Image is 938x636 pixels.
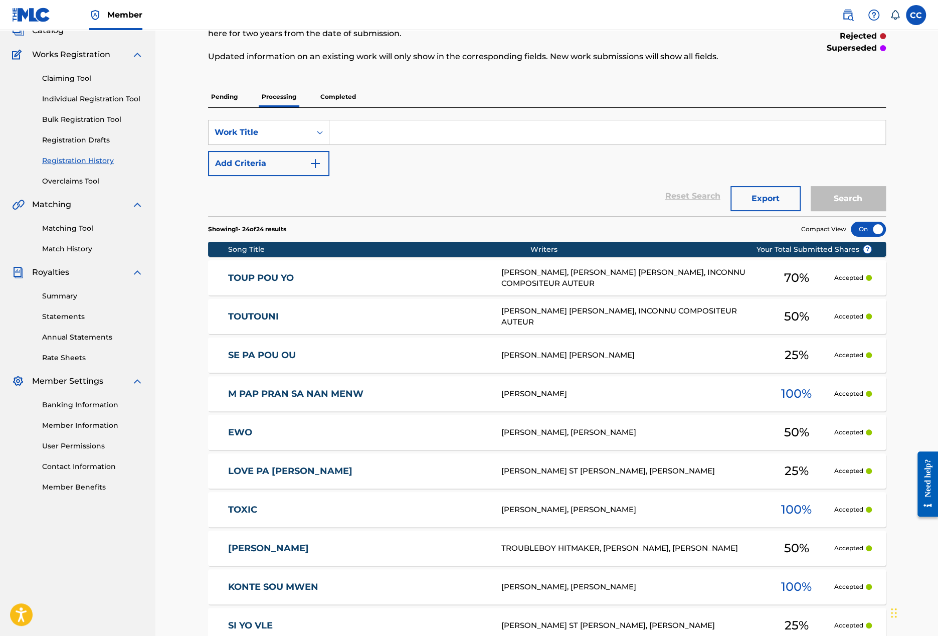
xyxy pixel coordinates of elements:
span: 25 % [784,346,808,364]
div: User Menu [906,5,926,25]
img: Member Settings [12,375,24,387]
a: Member Information [42,420,143,431]
a: Annual Statements [42,332,143,343]
a: [PERSON_NAME] [228,543,488,554]
img: Catalog [12,25,24,37]
p: Completed [317,86,359,107]
iframe: Chat Widget [888,588,938,636]
span: 100 % [781,578,812,596]
div: Work Title [215,126,305,138]
p: Updated information on an existing work will only show in the corresponding fields. New work subm... [208,51,730,63]
img: expand [131,49,143,61]
span: Member Settings [32,375,103,387]
div: [PERSON_NAME], [PERSON_NAME] [501,581,759,593]
img: MLC Logo [12,8,51,22]
p: Accepted [834,312,863,321]
div: Drag [891,598,897,628]
a: User Permissions [42,441,143,451]
div: [PERSON_NAME], [PERSON_NAME] [PERSON_NAME], INCONNU COMPOSITEUR AUTEUR [501,267,759,289]
a: Claiming Tool [42,73,143,84]
p: rejected [840,30,877,42]
a: KONTE SOU MWEN [228,581,488,593]
a: CatalogCatalog [12,25,64,37]
span: Compact View [801,225,846,234]
p: Accepted [834,466,863,475]
a: Banking Information [42,400,143,410]
span: 25 % [784,462,808,480]
form: Search Form [208,120,886,216]
a: Member Benefits [42,482,143,493]
p: Accepted [834,351,863,360]
span: Matching [32,199,71,211]
span: Member [107,9,142,21]
span: 25 % [784,616,808,634]
img: search [842,9,854,21]
a: Contact Information [42,461,143,472]
p: Pending [208,86,241,107]
span: 70 % [784,269,809,287]
a: Statements [42,311,143,322]
span: Royalties [32,266,69,278]
span: 50 % [784,539,809,557]
img: help [868,9,880,21]
span: 100 % [781,501,812,519]
span: ? [863,245,871,253]
p: Accepted [834,389,863,398]
button: Export [730,186,801,211]
a: Rate Sheets [42,353,143,363]
img: Top Rightsholder [89,9,101,21]
p: Accepted [834,621,863,630]
span: Catalog [32,25,64,37]
a: Bulk Registration Tool [42,114,143,125]
p: Processing [259,86,299,107]
a: Match History [42,244,143,254]
span: 50 % [784,307,809,326]
img: expand [131,199,143,211]
div: [PERSON_NAME], [PERSON_NAME] [501,427,759,438]
button: Add Criteria [208,151,329,176]
div: [PERSON_NAME] [501,388,759,400]
a: Overclaims Tool [42,176,143,187]
div: Notifications [890,10,900,20]
div: [PERSON_NAME] ST [PERSON_NAME], [PERSON_NAME] [501,620,759,631]
div: Help [864,5,884,25]
a: Public Search [838,5,858,25]
p: Accepted [834,505,863,514]
a: SI YO VLE [228,620,488,631]
a: SE PA POU OU [228,350,488,361]
p: superseded [827,42,877,54]
img: expand [131,266,143,278]
p: Accepted [834,582,863,591]
img: expand [131,375,143,387]
a: TOXIC [228,504,488,516]
a: Registration Drafts [42,135,143,145]
span: Works Registration [32,49,110,61]
a: Registration History [42,155,143,166]
span: 50 % [784,423,809,441]
p: Accepted [834,428,863,437]
a: Matching Tool [42,223,143,234]
a: EWO [228,427,488,438]
div: TROUBLEBOY HITMAKER, [PERSON_NAME], [PERSON_NAME] [501,543,759,554]
a: LOVE PA [PERSON_NAME] [228,465,488,477]
a: TOUP POU YO [228,272,488,284]
a: TOUTOUNI [228,311,488,323]
a: M PAP PRAN SA NAN MENW [228,388,488,400]
img: Works Registration [12,49,25,61]
img: Matching [12,199,25,211]
iframe: Resource Center [910,444,938,525]
img: Royalties [12,266,24,278]
img: 9d2ae6d4665cec9f34b9.svg [309,157,321,170]
div: [PERSON_NAME], [PERSON_NAME] [501,504,759,516]
div: [PERSON_NAME] ST [PERSON_NAME], [PERSON_NAME] [501,465,759,477]
span: 100 % [781,385,812,403]
a: Summary [42,291,143,301]
div: [PERSON_NAME] [PERSON_NAME], INCONNU COMPOSITEUR AUTEUR [501,305,759,328]
p: Accepted [834,544,863,553]
div: [PERSON_NAME] [PERSON_NAME] [501,350,759,361]
a: Individual Registration Tool [42,94,143,104]
div: Writers [530,244,788,255]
